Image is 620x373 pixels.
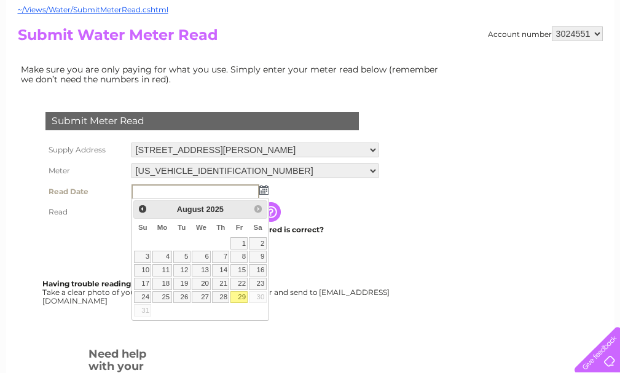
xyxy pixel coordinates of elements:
[212,264,229,277] a: 14
[18,26,603,50] h2: Submit Water Meter Read
[192,278,211,290] a: 20
[138,204,147,214] span: Prev
[230,251,248,263] a: 8
[192,291,211,304] a: 27
[173,291,190,304] a: 26
[128,222,382,238] td: Are you sure the read you have entered is correct?
[42,160,128,181] th: Meter
[152,251,171,263] a: 4
[216,224,225,231] span: Thursday
[249,237,266,249] a: 2
[20,7,601,60] div: Clear Business is a trading name of Verastar Limited (registered in [GEOGRAPHIC_DATA] No. 3667643...
[192,264,211,277] a: 13
[192,251,211,263] a: 6
[173,264,190,277] a: 12
[42,202,128,222] th: Read
[157,224,168,231] span: Monday
[42,280,391,305] div: Take a clear photo of your readings, tell us which supply it's for and send to [EMAIL_ADDRESS][DO...
[134,291,151,304] a: 24
[134,278,151,290] a: 17
[173,251,190,263] a: 5
[152,264,171,277] a: 11
[134,264,151,277] a: 10
[469,52,506,61] a: Telecoms
[249,278,266,290] a: 23
[22,32,84,69] img: logo.png
[178,224,186,231] span: Tuesday
[138,224,147,231] span: Sunday
[404,52,427,61] a: Water
[254,224,262,231] span: Saturday
[173,278,190,290] a: 19
[434,52,461,61] a: Energy
[134,251,151,263] a: 3
[152,278,171,290] a: 18
[42,139,128,160] th: Supply Address
[230,291,248,304] a: 29
[206,205,223,214] span: 2025
[212,291,229,304] a: 28
[538,52,568,61] a: Contact
[230,237,248,249] a: 1
[488,26,603,41] div: Account number
[212,278,229,290] a: 21
[230,264,248,277] a: 15
[42,279,180,288] b: Having trouble reading your meter?
[236,224,243,231] span: Friday
[388,6,473,22] a: 0333 014 3131
[135,202,149,216] a: Prev
[249,264,266,277] a: 16
[45,112,359,130] div: Submit Meter Read
[18,5,168,14] a: ~/Views/Water/SubmitMeterRead.cshtml
[212,251,229,263] a: 7
[513,52,531,61] a: Blog
[42,181,128,202] th: Read Date
[230,278,248,290] a: 22
[261,202,283,222] input: Information
[196,224,206,231] span: Wednesday
[579,52,608,61] a: Log out
[259,185,269,195] img: ...
[177,205,204,214] span: August
[249,251,266,263] a: 9
[18,61,448,87] td: Make sure you are only paying for what you use. Simply enter your meter read below (remember we d...
[152,291,171,304] a: 25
